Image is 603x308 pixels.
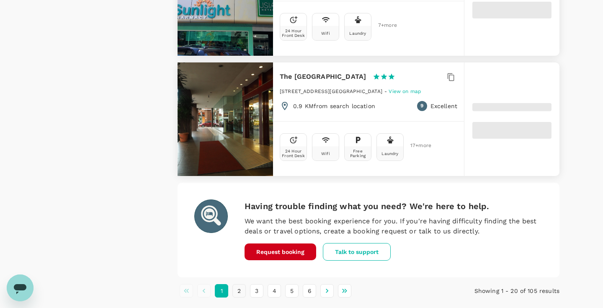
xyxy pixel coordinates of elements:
[410,143,423,148] span: 17 + more
[432,287,559,295] p: Showing 1 - 20 of 105 results
[280,71,366,83] h6: The [GEOGRAPHIC_DATA]
[338,284,351,298] button: Go to last page
[389,88,421,94] span: View on map
[7,274,33,301] iframe: Button to launch messaging window
[384,88,389,94] span: -
[245,199,543,213] h6: Having trouble finding what you need? We're here to help.
[245,243,316,260] button: Request booking
[320,284,334,298] button: Go to next page
[420,102,423,110] span: 9
[293,102,375,110] p: 0.9 KM from search location
[178,284,432,298] nav: pagination navigation
[245,216,543,236] p: We want the best booking experience for you. If you're having difficulty finding the best deals o...
[280,88,382,94] span: [STREET_ADDRESS][GEOGRAPHIC_DATA]
[285,284,299,298] button: Go to page 5
[349,31,366,36] div: Laundry
[303,284,316,298] button: Go to page 6
[323,243,391,261] button: Talk to support
[389,88,421,94] a: View on map
[430,102,457,110] p: Excellent
[321,151,330,156] div: Wifi
[232,284,246,298] button: Go to page 2
[215,284,228,298] button: page 1
[250,284,263,298] button: Go to page 3
[282,28,305,38] div: 24 Hour Front Desk
[282,149,305,158] div: 24 Hour Front Desk
[381,151,398,156] div: Laundry
[321,31,330,36] div: Wifi
[268,284,281,298] button: Go to page 4
[346,149,369,158] div: Free Parking
[378,23,391,28] span: 7 + more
